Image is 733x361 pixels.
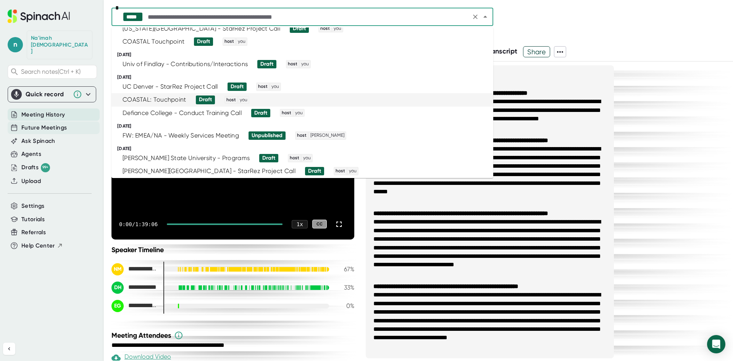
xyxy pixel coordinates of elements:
span: host [281,110,292,117]
div: Defiance College - Conduct Training Call [123,109,242,117]
div: COASTAL: Touchpoint [123,96,186,104]
button: Agents [21,150,41,159]
div: EG [111,300,124,312]
div: Draft [293,25,306,32]
span: Transcript [485,47,518,55]
span: host [257,83,269,90]
div: Draft [199,96,212,103]
button: Referrals [21,228,46,237]
span: Search notes (Ctrl + K) [21,68,95,75]
div: Open Intercom Messenger [707,335,725,353]
button: Ask Spinach [21,137,55,146]
div: Draft [262,155,275,162]
div: [US_STATE][GEOGRAPHIC_DATA] - StarRez Project Call [123,25,280,32]
div: Draft [260,61,273,68]
span: host [223,38,235,45]
span: host [225,97,237,104]
span: host [287,61,299,68]
span: host [289,155,300,162]
div: Univ of Findlay - Contributions/Interactions [123,60,248,68]
span: Share [523,45,550,58]
div: [PERSON_NAME][GEOGRAPHIC_DATA] - StarRez Project Call [123,167,295,175]
div: 99+ [41,163,50,172]
span: n [8,37,23,52]
span: you [239,97,249,104]
div: Emmanuel Gannaway [111,300,157,312]
span: you [348,168,358,175]
div: Drafts [21,163,50,172]
div: Quick record [26,91,69,98]
button: Future Meetings [21,123,67,132]
span: you [333,25,342,32]
div: 33 % [335,284,354,291]
div: Na'imah Muhammad [31,35,88,55]
button: Tutorials [21,215,45,224]
div: Speaker Timeline [111,246,354,254]
button: Settings [21,202,45,210]
div: Draft [308,168,321,175]
div: 1 x [292,220,308,228]
button: Close [480,11,491,22]
div: 0 % [335,302,354,309]
div: COASTAL Touchpoint [123,38,184,45]
button: Clear [470,11,481,22]
div: Draft [197,38,210,45]
span: host [319,25,331,32]
div: FW: EMEA/NA - Weekly Services Meeting [123,132,239,139]
div: [DATE] [117,146,493,152]
button: Help Center [21,241,63,250]
div: Meeting Attendees [111,331,356,340]
div: 67 % [335,265,354,273]
div: DH [111,282,124,294]
div: NM [111,263,124,275]
button: Share [523,46,550,57]
div: [DATE] [117,123,493,129]
div: [DATE] [117,74,493,80]
span: host [334,168,346,175]
div: Unpublished [252,132,283,139]
span: you [302,155,312,162]
span: Help Center [21,241,55,250]
span: [PERSON_NAME] [309,132,346,139]
button: Upload [21,177,41,186]
div: Draft [231,83,244,90]
div: [PERSON_NAME] State University - Programs [123,154,250,162]
div: Na'imah Muhammad [111,263,157,275]
div: CC [312,220,327,228]
button: Meeting History [21,110,65,119]
span: you [300,61,310,68]
span: you [270,83,280,90]
div: Daisy Holley [111,282,157,294]
button: Transcript [485,46,518,57]
span: you [294,110,304,117]
div: Draft [254,110,267,117]
div: [DATE] [117,52,493,58]
div: Quick record [11,87,93,102]
div: UC Denver - StarRez Project Call [123,83,218,91]
div: 0:00 / 1:39:06 [119,221,158,227]
span: you [237,38,247,45]
span: host [296,132,308,139]
button: Drafts 99+ [21,163,50,172]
